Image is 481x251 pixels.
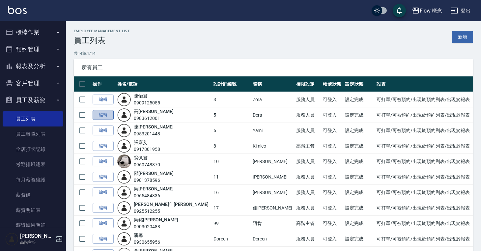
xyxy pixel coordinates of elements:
[212,216,251,231] td: 99
[212,123,251,138] td: 6
[212,92,251,107] td: 3
[295,76,321,92] th: 權限設定
[321,185,343,200] td: 可登入
[321,216,343,231] td: 可登入
[134,171,173,176] a: 郭[PERSON_NAME]
[295,216,321,231] td: 高階主管
[251,92,295,107] td: Zora
[375,231,473,247] td: 可打單/可被預約/出現於預約列表/出現於報表
[93,156,114,167] a: 編輯
[343,92,375,107] td: 設定完成
[93,141,114,151] a: 編輯
[134,202,209,207] a: [PERSON_NAME]佳[PERSON_NAME]
[375,185,473,200] td: 可打單/可被預約/出現於預約列表/出現於報表
[117,170,131,184] img: user-login-man-human-body-mobile-person-512.png
[251,200,295,216] td: 佳[PERSON_NAME]
[3,111,63,126] a: 員工列表
[134,124,173,129] a: 陳[PERSON_NAME]
[134,192,173,199] div: 0965484336
[134,239,160,246] div: 0930655956
[93,125,114,136] a: 編輯
[212,231,251,247] td: Doreen
[452,31,473,43] a: 新增
[375,92,473,107] td: 可打單/可被預約/出現於預約列表/出現於報表
[295,92,321,107] td: 服務人員
[321,231,343,247] td: 可登入
[295,231,321,247] td: 服務人員
[343,107,375,123] td: 設定完成
[117,124,131,137] img: user-login-man-human-body-mobile-person-512.png
[212,185,251,200] td: 16
[134,130,173,137] div: 0953201448
[295,169,321,185] td: 服務人員
[212,200,251,216] td: 17
[343,138,375,154] td: 設定完成
[117,185,131,199] img: user-login-man-human-body-mobile-person-512.png
[74,36,130,45] h3: 員工列表
[321,138,343,154] td: 可登入
[343,169,375,185] td: 設定完成
[117,216,131,230] img: user-login-man-human-body-mobile-person-512.png
[117,232,131,246] img: user-login-man-human-body-mobile-person-512.png
[251,76,295,92] th: 暱稱
[134,208,209,215] div: 0925512255
[3,24,63,41] button: 櫃檯作業
[251,216,295,231] td: 阿肯
[93,187,114,198] a: 編輯
[134,223,178,230] div: 0903020488
[3,203,63,218] a: 薪資明細表
[117,201,131,215] img: user-login-man-human-body-mobile-person-512.png
[212,76,251,92] th: 設計師編號
[20,233,54,239] h5: [PERSON_NAME]
[93,172,114,182] a: 編輯
[3,126,63,142] a: 員工離職列表
[134,109,173,114] a: 高[PERSON_NAME]
[3,218,63,233] a: 薪資轉帳明細
[91,76,116,92] th: 操作
[295,154,321,169] td: 服務人員
[93,203,114,213] a: 編輯
[93,234,114,244] a: 編輯
[20,239,54,245] p: 高階主管
[321,76,343,92] th: 帳號狀態
[321,154,343,169] td: 可登入
[3,172,63,187] a: 每月薪資維護
[134,140,148,145] a: 張嘉芠
[343,76,375,92] th: 設定狀態
[375,154,473,169] td: 可打單/可被預約/出現於預約列表/出現於報表
[93,95,114,105] a: 編輯
[251,107,295,123] td: Dora
[117,93,131,106] img: user-login-man-human-body-mobile-person-512.png
[3,142,63,157] a: 全店打卡記錄
[82,64,465,71] span: 所有員工
[5,233,18,246] img: Person
[117,108,131,122] img: user-login-man-human-body-mobile-person-512.png
[212,154,251,169] td: 10
[448,5,473,17] button: 登出
[3,58,63,75] button: 報表及分析
[134,93,148,98] a: 陳怡君
[74,29,130,33] h2: Employee Management List
[321,123,343,138] td: 可登入
[74,50,473,56] p: 共 14 筆, 1 / 14
[117,154,131,168] img: avatar.jpeg
[251,185,295,200] td: [PERSON_NAME]
[212,107,251,123] td: 5
[420,7,443,15] div: Flow 概念
[295,138,321,154] td: 高階主管
[393,4,406,17] button: save
[409,4,445,17] button: Flow 概念
[321,92,343,107] td: 可登入
[343,200,375,216] td: 設定完成
[375,107,473,123] td: 可打單/可被預約/出現於預約列表/出現於報表
[343,123,375,138] td: 設定完成
[93,218,114,229] a: 編輯
[321,169,343,185] td: 可登入
[295,200,321,216] td: 服務人員
[295,107,321,123] td: 服務人員
[3,41,63,58] button: 預約管理
[116,76,212,92] th: 姓名/電話
[134,217,178,222] a: 吳銘[PERSON_NAME]
[134,99,160,106] div: 0909125055
[251,231,295,247] td: Doreen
